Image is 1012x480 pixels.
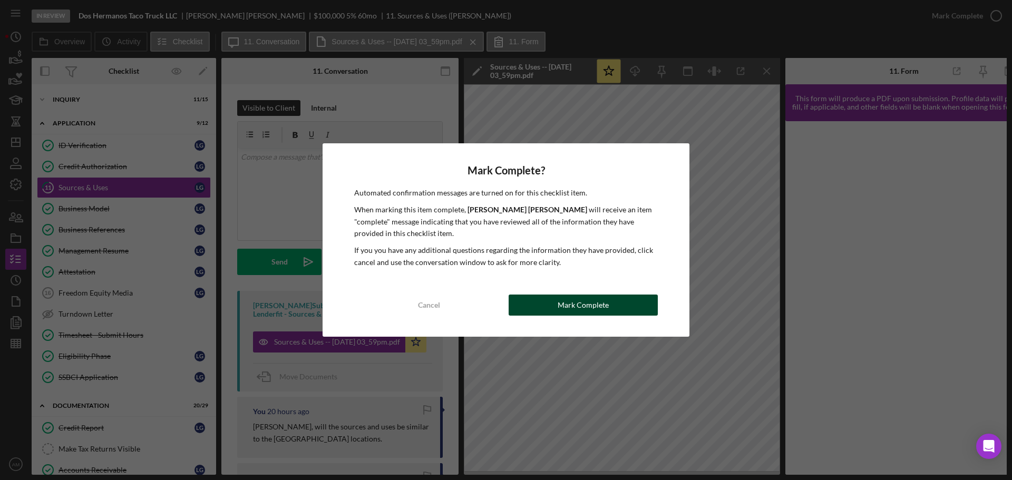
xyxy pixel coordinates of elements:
[354,295,503,316] button: Cancel
[354,187,658,199] p: Automated confirmation messages are turned on for this checklist item.
[976,434,1001,459] div: Open Intercom Messenger
[354,204,658,239] p: When marking this item complete, will receive an item "complete" message indicating that you have...
[418,295,440,316] div: Cancel
[558,295,609,316] div: Mark Complete
[354,164,658,177] h4: Mark Complete?
[468,205,587,214] b: [PERSON_NAME] [PERSON_NAME]
[354,244,658,268] p: If you you have any additional questions regarding the information they have provided, click canc...
[509,295,658,316] button: Mark Complete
